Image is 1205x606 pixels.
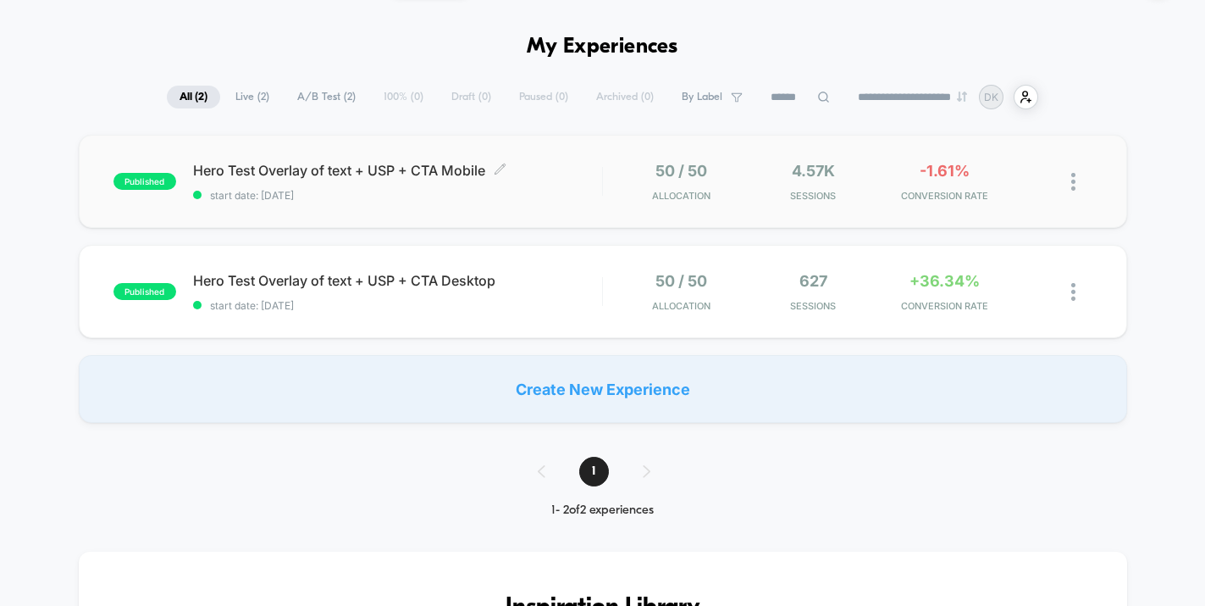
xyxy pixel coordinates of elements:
span: published [113,283,176,300]
span: Live ( 2 ) [223,86,282,108]
span: Allocation [652,300,710,312]
span: Hero Test Overlay of text + USP + CTA Desktop [193,272,602,289]
span: 50 / 50 [655,272,707,290]
span: start date: [DATE] [193,189,602,202]
span: 627 [799,272,827,290]
input: Volume [493,316,544,332]
h1: My Experiences [527,35,678,59]
input: Seek [13,287,605,303]
span: +36.34% [909,272,980,290]
p: DK [984,91,998,103]
div: Create New Experience [79,355,1127,423]
img: end [957,92,967,102]
button: Play, NEW DEMO 2025-VEED.mp4 [8,310,36,337]
span: 1 [579,457,609,486]
span: Sessions [752,190,875,202]
span: 50 / 50 [655,162,707,180]
span: By Label [682,91,722,103]
div: 1 - 2 of 2 experiences [521,503,684,518]
span: 4.57k [792,162,835,180]
span: start date: [DATE] [193,299,602,312]
span: A/B Test ( 2 ) [285,86,368,108]
span: All ( 2 ) [167,86,220,108]
span: Hero Test Overlay of text + USP + CTA Mobile [193,162,602,179]
img: close [1071,173,1075,191]
span: -1.61% [920,162,970,180]
span: CONVERSION RATE [883,190,1006,202]
img: close [1071,283,1075,301]
span: Allocation [652,190,710,202]
button: Play, NEW DEMO 2025-VEED.mp4 [287,153,328,193]
span: published [113,173,176,190]
span: CONVERSION RATE [883,300,1006,312]
div: Current time [421,314,460,333]
span: Sessions [752,300,875,312]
